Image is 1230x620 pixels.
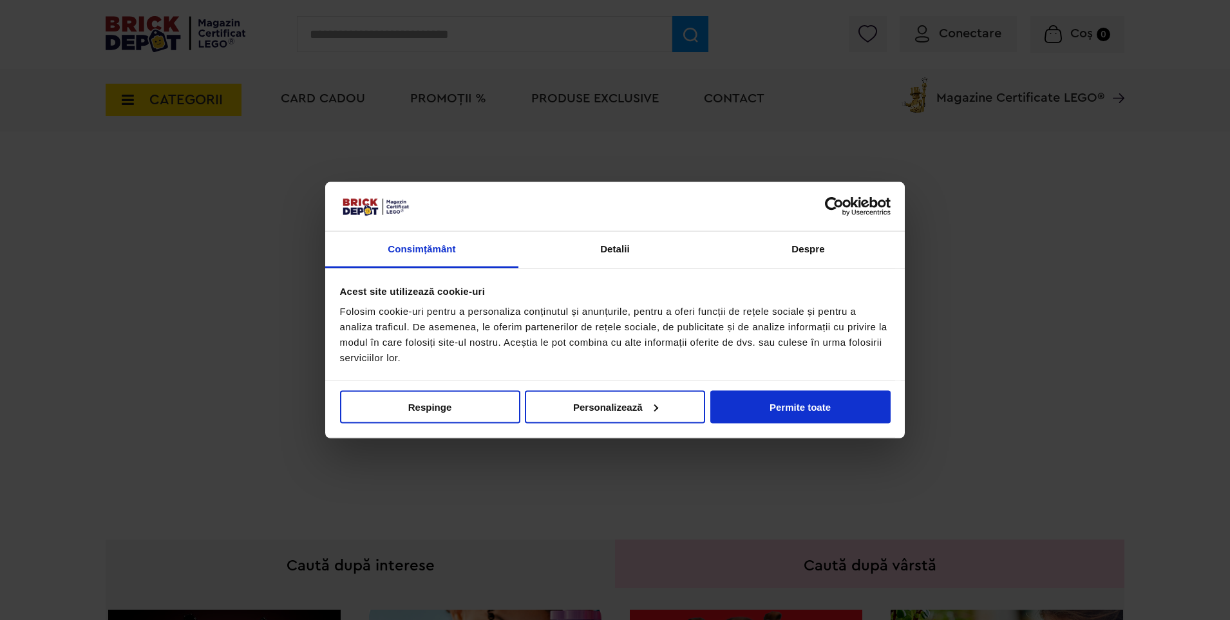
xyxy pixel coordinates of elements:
div: Folosim cookie-uri pentru a personaliza conținutul și anunțurile, pentru a oferi funcții de rețel... [340,304,891,366]
a: Detalii [518,232,712,268]
div: Acest site utilizează cookie-uri [340,283,891,299]
button: Personalizează [525,390,705,423]
button: Permite toate [710,390,891,423]
a: Consimțământ [325,232,518,268]
a: Usercentrics Cookiebot - opens in a new window [778,196,891,216]
img: siglă [340,196,411,217]
a: Despre [712,232,905,268]
button: Respinge [340,390,520,423]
